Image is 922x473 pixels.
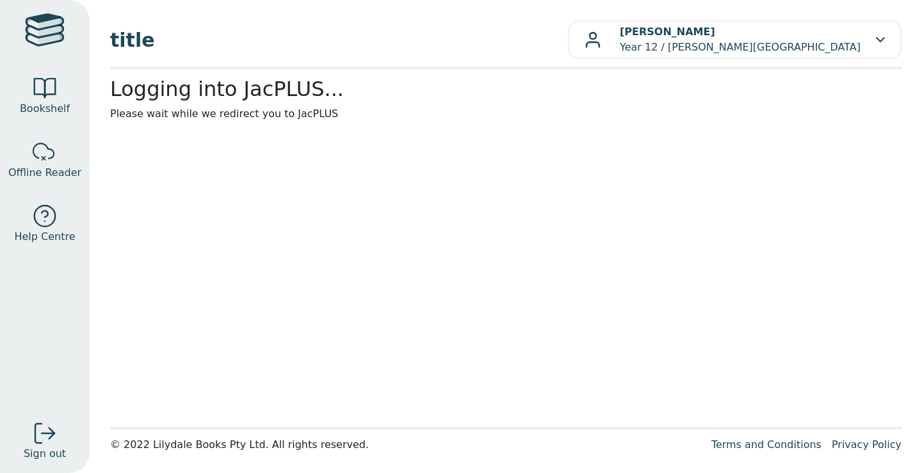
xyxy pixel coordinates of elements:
a: Terms and Conditions [711,438,821,451]
span: Sign out [24,446,66,461]
span: Help Centre [14,229,75,245]
span: title [110,26,568,54]
span: Bookshelf [20,101,70,116]
h2: Logging into JacPLUS... [110,77,902,101]
div: © 2022 Lilydale Books Pty Ltd. All rights reserved. [110,437,701,453]
p: Please wait while we redirect you to JacPLUS [110,106,902,122]
b: [PERSON_NAME] [620,26,715,38]
p: Year 12 / [PERSON_NAME][GEOGRAPHIC_DATA] [620,24,861,55]
a: Privacy Policy [832,438,902,451]
span: Offline Reader [8,165,81,180]
button: [PERSON_NAME]Year 12 / [PERSON_NAME][GEOGRAPHIC_DATA] [568,20,902,59]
